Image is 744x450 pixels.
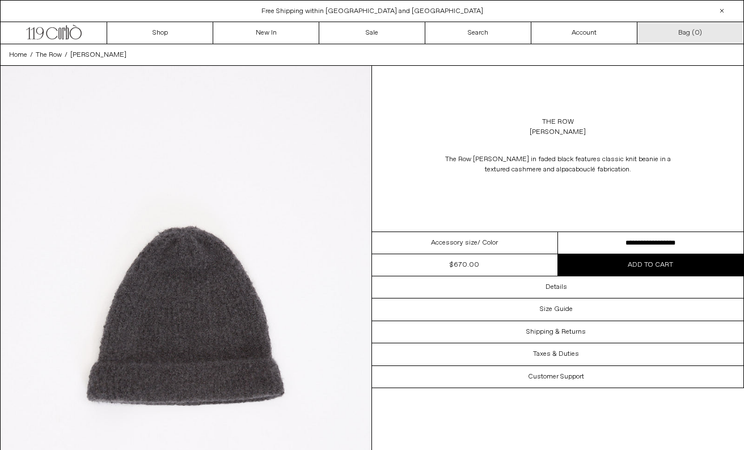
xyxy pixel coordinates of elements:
span: Accessory size [431,238,477,248]
a: Account [531,22,637,44]
h3: Details [546,283,567,291]
h3: Customer Support [528,373,584,381]
span: $670.00 [450,260,479,270]
span: / [65,50,67,60]
a: Search [425,22,531,44]
span: / Color [477,238,498,248]
a: Shop [107,22,213,44]
a: Sale [319,22,425,44]
h3: Size Guide [540,305,573,313]
span: ) [695,28,702,38]
a: New In [213,22,319,44]
h3: Taxes & Duties [533,350,579,358]
a: [PERSON_NAME] [70,50,126,60]
a: The Row [36,50,62,60]
h3: Shipping & Returns [526,328,586,336]
span: Add to cart [628,260,673,270]
p: The Row [PERSON_NAME] in faded black features classic knit beanie in a textured cashmere and alpaca [445,149,671,180]
span: bouclé fabrication. [576,165,631,174]
a: Home [9,50,27,60]
button: Add to cart [558,254,744,276]
span: 0 [695,28,699,37]
span: / [30,50,33,60]
a: Free Shipping within [GEOGRAPHIC_DATA] and [GEOGRAPHIC_DATA] [261,7,483,16]
a: Bag () [637,22,743,44]
a: The Row [542,117,574,127]
div: [PERSON_NAME] [530,127,586,137]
